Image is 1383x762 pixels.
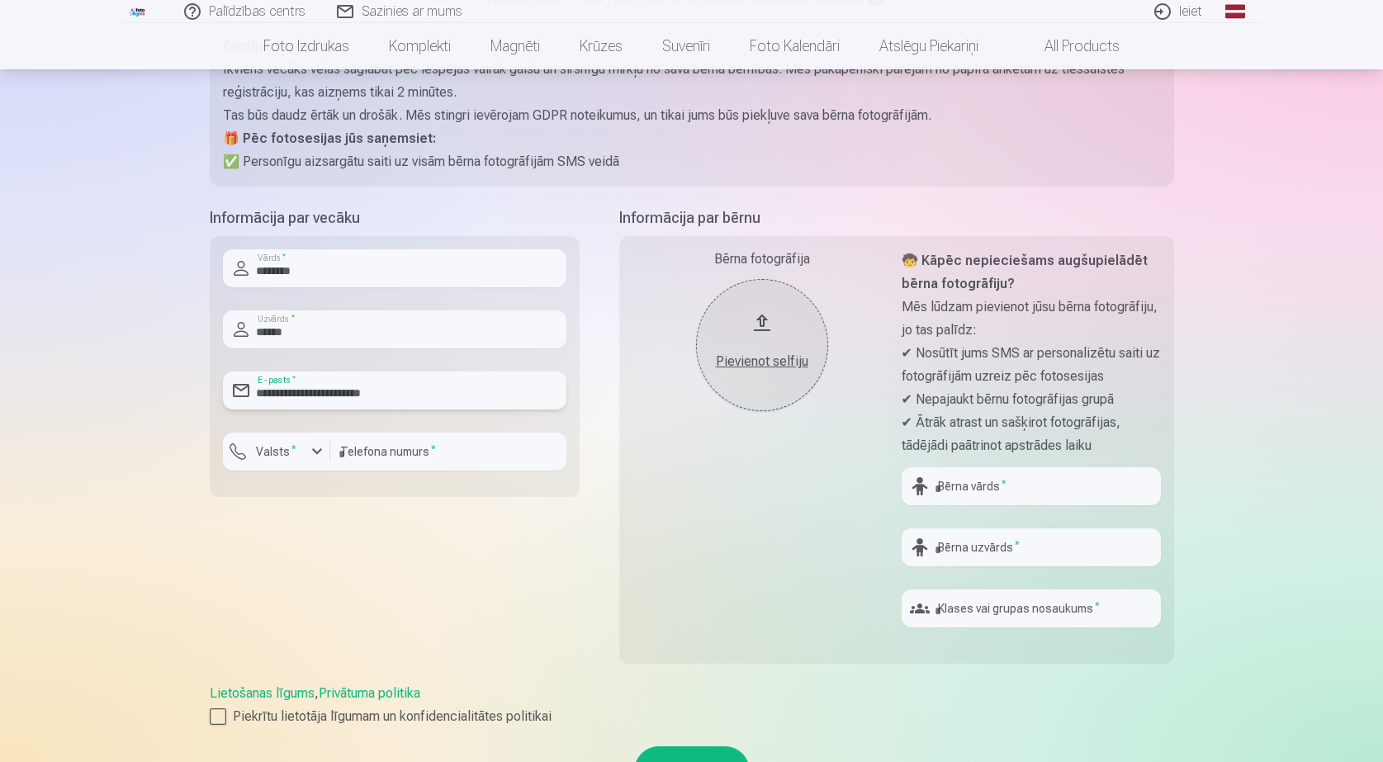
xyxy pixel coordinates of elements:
div: Bērna fotogrāfija [632,249,892,269]
a: Komplekti [369,23,471,69]
div: , [210,684,1174,727]
label: Valsts [249,443,303,460]
button: Pievienot selfiju [696,279,828,411]
p: Ikviens vecāks vēlas saglabāt pēc iespējas vairāk gaišu un sirsnīgu mirkļu no sava bērna bērnības... [223,58,1161,104]
a: Krūzes [560,23,642,69]
p: ✅ Personīgu aizsargātu saiti uz visām bērna fotogrāfijām SMS veidā [223,150,1161,173]
p: ✔ Nepajaukt bērnu fotogrāfijas grupā [902,388,1161,411]
h5: Informācija par vecāku [210,206,580,230]
p: Tas būs daudz ērtāk un drošāk. Mēs stingri ievērojam GDPR noteikumus, un tikai jums būs piekļuve ... [223,104,1161,127]
strong: 🧒 Kāpēc nepieciešams augšupielādēt bērna fotogrāfiju? [902,253,1148,291]
a: Atslēgu piekariņi [860,23,998,69]
strong: 🎁 Pēc fotosesijas jūs saņemsiet: [223,130,436,146]
p: ✔ Nosūtīt jums SMS ar personalizētu saiti uz fotogrāfijām uzreiz pēc fotosesijas [902,342,1161,388]
div: Pievienot selfiju [713,352,812,372]
h5: Informācija par bērnu [619,206,1174,230]
p: ✔ Ātrāk atrast un sašķirot fotogrāfijas, tādējādi paātrinot apstrādes laiku [902,411,1161,457]
a: Suvenīri [642,23,730,69]
a: All products [998,23,1139,69]
a: Lietošanas līgums [210,685,315,701]
a: Foto izdrukas [244,23,369,69]
a: Privātuma politika [319,685,420,701]
label: Piekrītu lietotāja līgumam un konfidencialitātes politikai [210,707,1174,727]
button: Valsts* [223,433,330,471]
a: Magnēti [471,23,560,69]
p: Mēs lūdzam pievienot jūsu bērna fotogrāfiju, jo tas palīdz: [902,296,1161,342]
img: /fa1 [129,7,147,17]
a: Foto kalendāri [730,23,860,69]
